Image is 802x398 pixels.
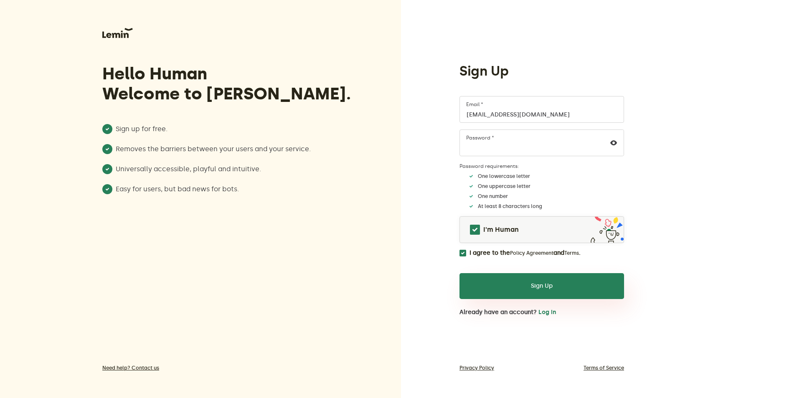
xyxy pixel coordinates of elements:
[468,183,624,190] li: One uppercase letter
[466,101,483,108] label: Email *
[102,64,356,104] h3: Hello Human Welcome to [PERSON_NAME].
[459,365,494,371] a: Privacy Policy
[584,365,624,371] a: Terms of Service
[459,309,537,316] span: Already have an account?
[466,134,494,141] label: Password *
[102,184,356,194] li: Easy for users, but bad news for bots.
[468,203,624,210] li: At least 8 characters long
[468,173,624,180] li: One lowercase letter
[459,63,509,79] h1: Sign Up
[102,164,356,174] li: Universally accessible, playful and intuitive.
[538,309,556,316] button: Log in
[102,144,356,154] li: Removes the barriers between your users and your service.
[483,225,519,235] span: I'm Human
[102,28,133,38] img: Lemin logo
[459,163,624,170] label: Password requirements:
[564,250,579,256] a: Terms
[102,124,356,134] li: Sign up for free.
[459,273,624,299] button: Sign Up
[459,96,624,123] input: Email *
[470,250,581,256] label: I agree to the and .
[468,193,624,200] li: One number
[102,365,356,371] a: Need help? Contact us
[510,250,553,256] a: Policy Agreement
